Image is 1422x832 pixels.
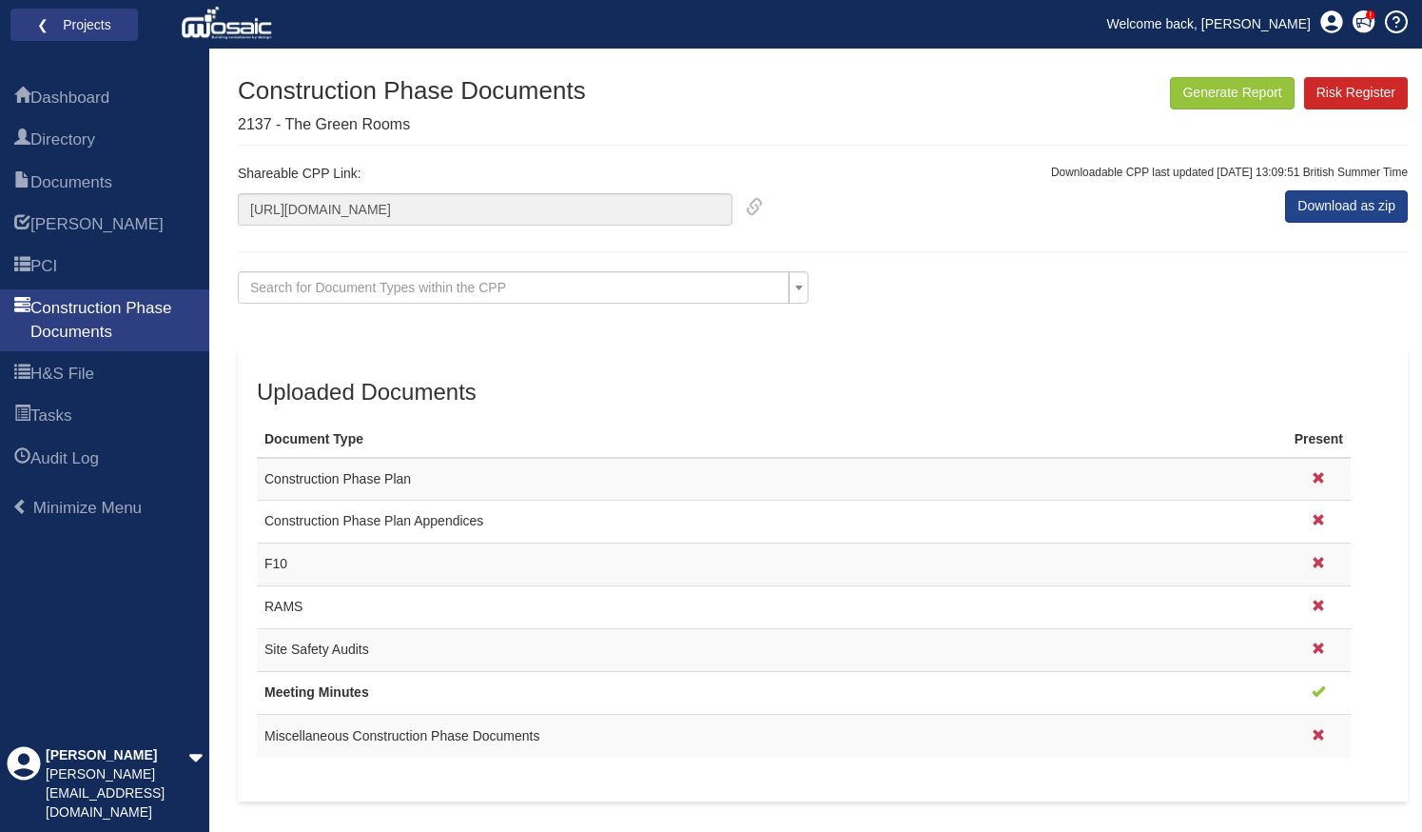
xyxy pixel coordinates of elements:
span: Directory [30,129,95,151]
div: [PERSON_NAME] [46,746,188,765]
span: Audit Log [14,448,30,471]
span: Dashboard [30,87,109,109]
img: logo_white.png [181,5,277,43]
span: PCI [30,255,57,278]
span: Documents [30,171,112,194]
span: H&S File [30,363,94,386]
p: Downloadable CPP last updated [DATE] 13:09:51 British Summer Time [1051,165,1408,181]
h3: Uploaded Documents [257,380,1389,405]
span: Construction Phase Documents [30,297,195,344]
button: Generate Report [1170,77,1294,109]
span: HARI [14,214,30,237]
span: Dashboard [14,88,30,110]
span: Audit Log [30,447,99,470]
span: Documents [14,172,30,195]
div: Shareable CPP Link: [224,165,763,226]
span: Tasks [30,405,71,427]
h1: Construction Phase Documents [238,77,586,105]
th: Document Type [257,415,1287,458]
span: Construction Phase Documents [14,298,30,345]
a: Risk Register [1304,77,1408,109]
a: Meeting Minutes [264,684,369,700]
span: Directory [14,129,30,152]
span: Minimize Menu [12,499,29,515]
a: Welcome back, [PERSON_NAME] [1093,10,1325,38]
p: 2137 - The Green Rooms [238,114,586,136]
a: Download as zip [1285,190,1408,223]
span: PCI [14,256,30,279]
div: Profile [7,746,41,822]
span: Search for Document Types within the CPP [250,280,506,295]
span: HARI [30,213,164,236]
span: Tasks [14,406,30,428]
span: H&S File [14,364,30,386]
span: Minimize Menu [33,499,142,517]
th: Present [1287,415,1351,458]
a: ❮ Projects [23,12,126,37]
div: [PERSON_NAME][EMAIL_ADDRESS][DOMAIN_NAME] [46,765,188,822]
